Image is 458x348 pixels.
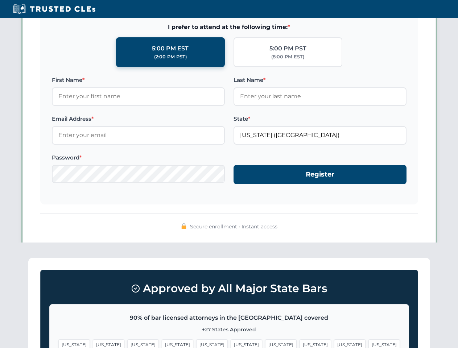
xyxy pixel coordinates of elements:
[234,165,407,184] button: Register
[52,87,225,105] input: Enter your first name
[154,53,187,61] div: (2:00 PM PST)
[234,76,407,84] label: Last Name
[52,76,225,84] label: First Name
[52,126,225,144] input: Enter your email
[52,153,225,162] label: Password
[11,4,98,14] img: Trusted CLEs
[190,223,277,231] span: Secure enrollment • Instant access
[58,313,400,323] p: 90% of bar licensed attorneys in the [GEOGRAPHIC_DATA] covered
[234,126,407,144] input: Florida (FL)
[52,22,407,32] span: I prefer to attend at the following time:
[269,44,306,53] div: 5:00 PM PST
[152,44,189,53] div: 5:00 PM EST
[58,326,400,333] p: +27 States Approved
[181,223,187,229] img: 🔒
[52,115,225,123] label: Email Address
[49,279,409,298] h3: Approved by All Major State Bars
[234,87,407,105] input: Enter your last name
[234,115,407,123] label: State
[271,53,304,61] div: (8:00 PM EST)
